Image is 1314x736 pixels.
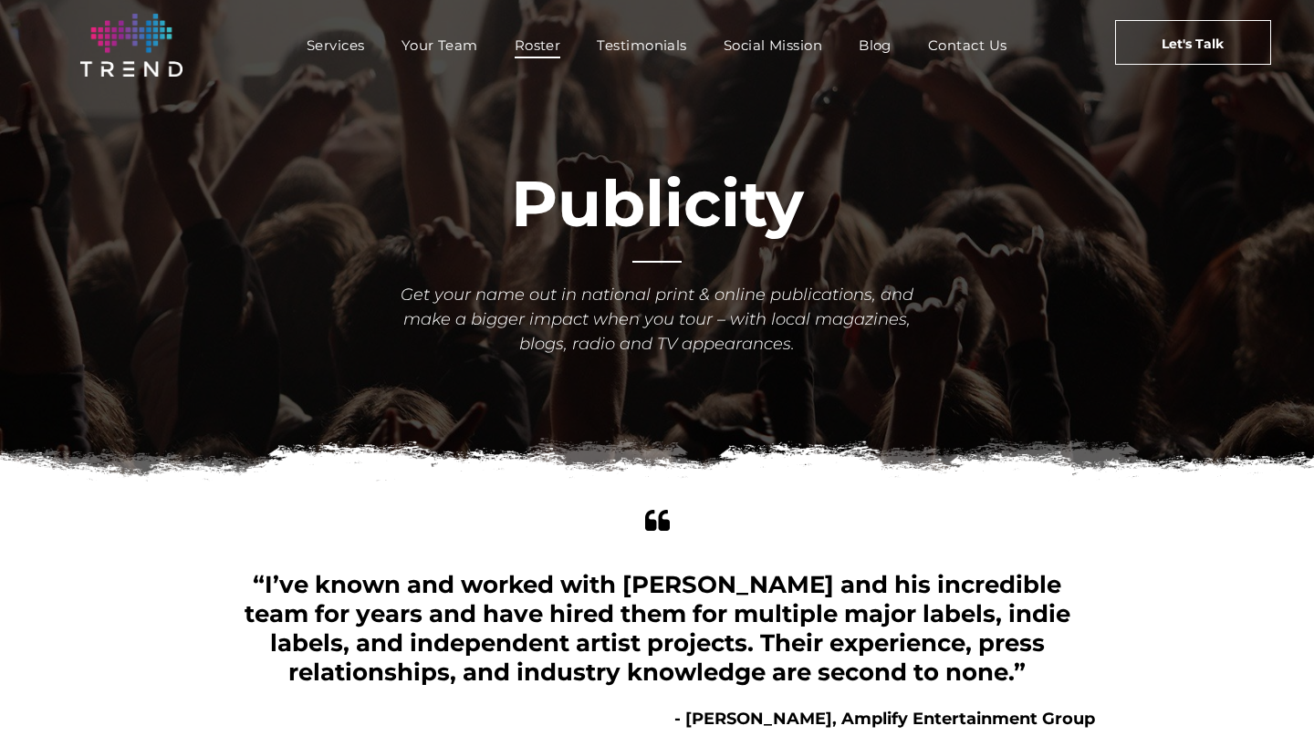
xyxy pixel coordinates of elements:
[1162,21,1224,67] span: Let's Talk
[910,32,1026,58] a: Contact Us
[511,164,804,243] font: Publicity
[579,32,704,58] a: Testimonials
[496,32,579,58] a: Roster
[705,32,840,58] a: Social Mission
[1223,648,1314,736] iframe: Chat Widget
[245,570,1070,687] span: “I’ve known and worked with [PERSON_NAME] and his incredible team for years and have hired them f...
[288,32,383,58] a: Services
[674,709,1095,729] b: - [PERSON_NAME], Amplify Entertainment Group
[383,32,496,58] a: Your Team
[515,32,561,58] span: Roster
[1115,20,1271,65] a: Let's Talk
[840,32,910,58] a: Blog
[80,14,182,77] img: logo
[388,283,926,357] div: Get your name out in national print & online publications, and make a bigger impact when you tour...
